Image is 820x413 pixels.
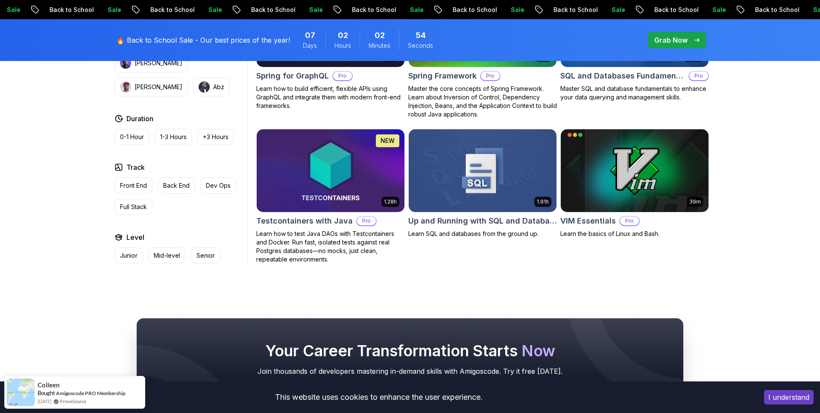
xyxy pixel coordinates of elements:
p: Back to School [614,6,672,14]
p: 0-1 Hour [120,133,144,141]
button: +3 Hours [197,129,234,145]
div: This website uses cookies to enhance the user experience. [6,388,751,407]
h2: Spring Framework [408,70,477,82]
p: Sale [773,6,800,14]
p: Back to School [513,6,571,14]
p: Mid-level [154,251,180,260]
p: Pro [620,217,639,225]
img: Testcontainers with Java card [257,129,404,212]
p: Master the core concepts of Spring Framework. Learn about Inversion of Control, Dependency Inject... [408,84,557,119]
p: Junior [120,251,138,260]
p: Back End [163,181,190,190]
span: 2 Hours [338,29,348,41]
button: instructor img[PERSON_NAME] [114,78,188,96]
img: instructor img [120,58,131,69]
button: instructor imgAbz [193,78,230,96]
p: Back to School [715,6,773,14]
button: Back End [158,177,195,194]
a: Amigoscode PRO Membership [56,390,126,396]
span: Hours [334,41,351,50]
h2: Track [126,162,145,172]
p: Learn the basics of Linux and Bash. [560,230,709,238]
p: Sale [168,6,196,14]
p: Sale [471,6,498,14]
p: Learn how to test Java DAOs with Testcontainers and Docker. Run fast, isolated tests against real... [256,230,405,264]
p: 🔥 Back to School Sale - Our best prices of the year! [116,35,290,45]
button: Accept cookies [764,390,814,404]
button: Dev Ops [200,177,236,194]
p: Back to School [211,6,269,14]
span: Colleen [38,381,60,389]
p: Learn SQL and databases from the ground up. [408,230,557,238]
span: Seconds [408,41,433,50]
h2: SQL and Databases Fundamentals [560,70,685,82]
p: Join thousands of developers mastering in-demand skills with Amigoscode. Try it free [DATE]. [154,366,666,376]
span: 7 Days [305,29,315,41]
p: +3 Hours [203,133,228,141]
button: Front End [114,177,152,194]
p: Back to School [413,6,471,14]
span: Bought [38,390,55,396]
img: VIM Essentials card [561,129,709,212]
button: Junior [114,247,143,264]
p: Sale [571,6,599,14]
p: Grab Now [654,35,688,45]
p: Front End [120,181,147,190]
span: [DATE] [38,398,51,405]
p: Back to School [110,6,168,14]
p: Master SQL and database fundamentals to enhance your data querying and management skills. [560,84,709,102]
p: Sale [672,6,700,14]
a: ProveSource [60,398,86,405]
button: 0-1 Hour [114,129,149,145]
h2: Up and Running with SQL and Databases [408,215,557,227]
a: Up and Running with SQL and Databases card1.91hUp and Running with SQL and DatabasesLearn SQL and... [408,129,557,238]
p: Senior [196,251,215,260]
span: 54 Seconds [416,29,426,41]
h2: Testcontainers with Java [256,215,353,227]
p: Sale [67,6,95,14]
button: Senior [191,247,220,264]
p: Pro [481,72,500,80]
img: provesource social proof notification image [7,378,35,406]
span: Now [521,341,555,360]
h2: Your Career Transformation Starts [154,342,666,359]
span: Minutes [369,41,390,50]
a: VIM Essentials card39mVIM EssentialsProLearn the basics of Linux and Bash. [560,129,709,238]
p: Abz [213,83,224,91]
p: 1.91h [537,198,549,205]
button: Mid-level [148,247,186,264]
p: Learn how to build efficient, flexible APIs using GraphQL and integrate them with modern front-en... [256,84,405,110]
p: Back to School [312,6,370,14]
p: 39m [689,198,701,205]
img: instructor img [120,81,131,93]
button: Full Stack [114,199,152,215]
p: Pro [357,217,376,225]
span: 2 Minutes [375,29,385,41]
button: instructor img[PERSON_NAME] [114,54,188,73]
p: [PERSON_NAME] [135,83,182,91]
p: Sale [269,6,296,14]
img: Up and Running with SQL and Databases card [409,129,556,212]
p: 1.28h [384,198,397,205]
a: Testcontainers with Java card1.28hNEWTestcontainers with JavaProLearn how to test Java DAOs with ... [256,129,405,264]
p: Pro [333,72,352,80]
img: instructor img [199,81,210,93]
p: Dev Ops [206,181,231,190]
p: [PERSON_NAME] [135,59,182,67]
p: Pro [689,72,708,80]
span: Days [303,41,317,50]
p: Full Stack [120,203,147,211]
button: 1-3 Hours [155,129,192,145]
h2: Spring for GraphQL [256,70,329,82]
h2: Duration [126,113,153,124]
h2: VIM Essentials [560,215,616,227]
p: NEW [381,137,395,145]
p: 1-3 Hours [160,133,187,141]
p: Sale [370,6,397,14]
p: Back to School [9,6,67,14]
h2: Level [126,232,144,242]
